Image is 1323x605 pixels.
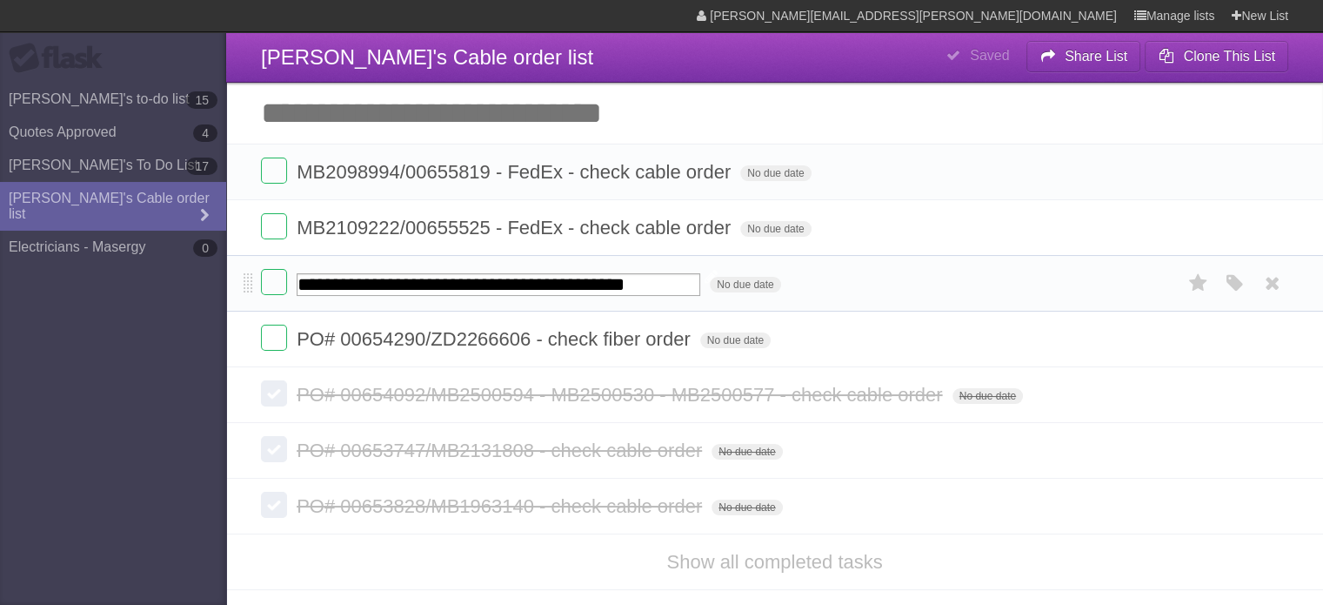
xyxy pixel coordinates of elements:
[700,333,771,348] span: No due date
[297,384,946,406] span: PO# 00654092/MB2500594 - MB2500530 - MB2500577 - check cable order
[186,91,217,109] b: 15
[740,221,811,237] span: No due date
[970,48,1009,63] b: Saved
[186,158,217,175] b: 17
[297,217,735,239] span: MB2109222/00655525 - FedEx - check cable order
[261,436,287,462] label: Done
[740,165,811,181] span: No due date
[261,45,593,69] span: [PERSON_NAME]'s Cable order list
[710,277,780,292] span: No due date
[712,500,782,515] span: No due date
[261,380,287,407] label: Done
[261,158,287,184] label: Done
[666,551,882,573] a: Show all completed tasks
[9,43,113,74] div: Flask
[1183,49,1275,64] b: Clone This List
[261,492,287,518] label: Done
[297,495,706,517] span: PO# 00653828/MB1963140 - check cable order
[193,124,217,142] b: 4
[1182,269,1215,298] label: Star task
[952,388,1023,404] span: No due date
[1065,49,1127,64] b: Share List
[297,161,735,183] span: MB2098994/00655819 - FedEx - check cable order
[297,328,695,350] span: PO# 00654290/ZD2266606 - check fiber order
[261,269,287,295] label: Done
[261,213,287,239] label: Done
[193,239,217,257] b: 0
[712,444,782,460] span: No due date
[1145,41,1288,72] button: Clone This List
[261,325,287,351] label: Done
[1026,41,1141,72] button: Share List
[297,440,706,461] span: PO# 00653747/MB2131808 - check cable order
